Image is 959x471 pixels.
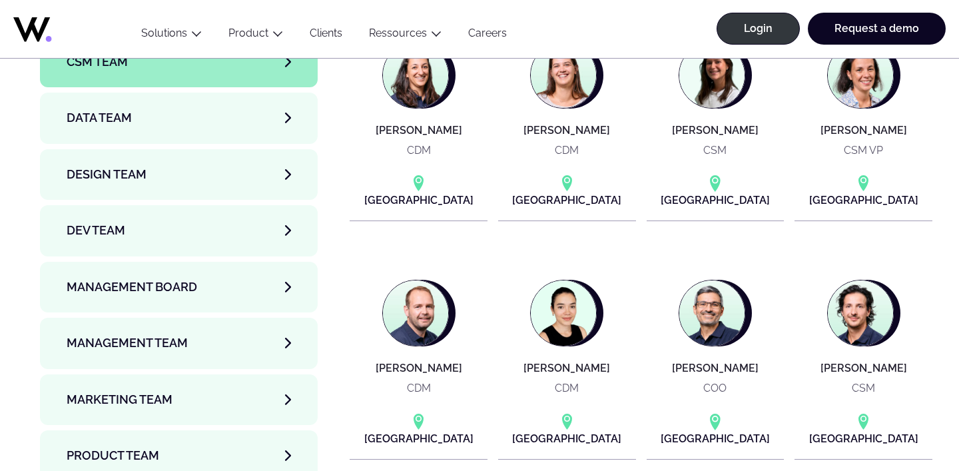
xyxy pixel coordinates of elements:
[809,430,918,447] p: [GEOGRAPHIC_DATA]
[703,380,727,396] p: COO
[523,125,610,137] h4: [PERSON_NAME]
[717,13,800,45] a: Login
[661,430,770,447] p: [GEOGRAPHIC_DATA]
[364,430,474,447] p: [GEOGRAPHIC_DATA]
[407,142,431,159] p: CDM
[672,125,759,137] h4: [PERSON_NAME]
[871,383,940,452] iframe: Chatbot
[67,53,128,71] span: CSM team
[67,221,125,240] span: Dev team
[808,13,946,45] a: Request a demo
[364,192,474,209] p: [GEOGRAPHIC_DATA]
[555,380,579,396] p: CDM
[383,43,448,108] img: Alexandra KHAMTACHE
[828,43,893,108] img: Émilie GENTRIC-GERBAULT
[455,27,520,45] a: Careers
[369,27,427,39] a: Ressources
[376,362,462,374] h4: [PERSON_NAME]
[67,446,159,465] span: Product team
[215,27,296,45] button: Product
[531,43,596,108] img: Anne-Charlotte LECLERCQ
[672,362,759,374] h4: [PERSON_NAME]
[407,380,431,396] p: CDM
[661,192,770,209] p: [GEOGRAPHIC_DATA]
[296,27,356,45] a: Clients
[555,142,579,159] p: CDM
[67,109,132,127] span: Data team
[828,280,893,346] img: Paul LEJEUNE
[356,27,455,45] button: Ressources
[844,142,883,159] p: CSM VP
[820,362,907,374] h4: [PERSON_NAME]
[523,362,610,374] h4: [PERSON_NAME]
[531,280,596,346] img: Marion FAYE COURREGELONGUE
[376,125,462,137] h4: [PERSON_NAME]
[383,280,448,346] img: François PERROT
[67,334,188,352] span: Management Team
[820,125,907,137] h4: [PERSON_NAME]
[67,390,172,409] span: Marketing Team
[67,165,147,184] span: Design team
[679,280,745,346] img: Mikaël AZRAN
[512,430,621,447] p: [GEOGRAPHIC_DATA]
[228,27,268,39] a: Product
[852,380,875,396] p: CSM
[679,43,745,108] img: Elise CHARLES
[703,142,727,159] p: CSM
[512,192,621,209] p: [GEOGRAPHIC_DATA]
[809,192,918,209] p: [GEOGRAPHIC_DATA]
[128,27,215,45] button: Solutions
[67,278,197,296] span: Management Board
